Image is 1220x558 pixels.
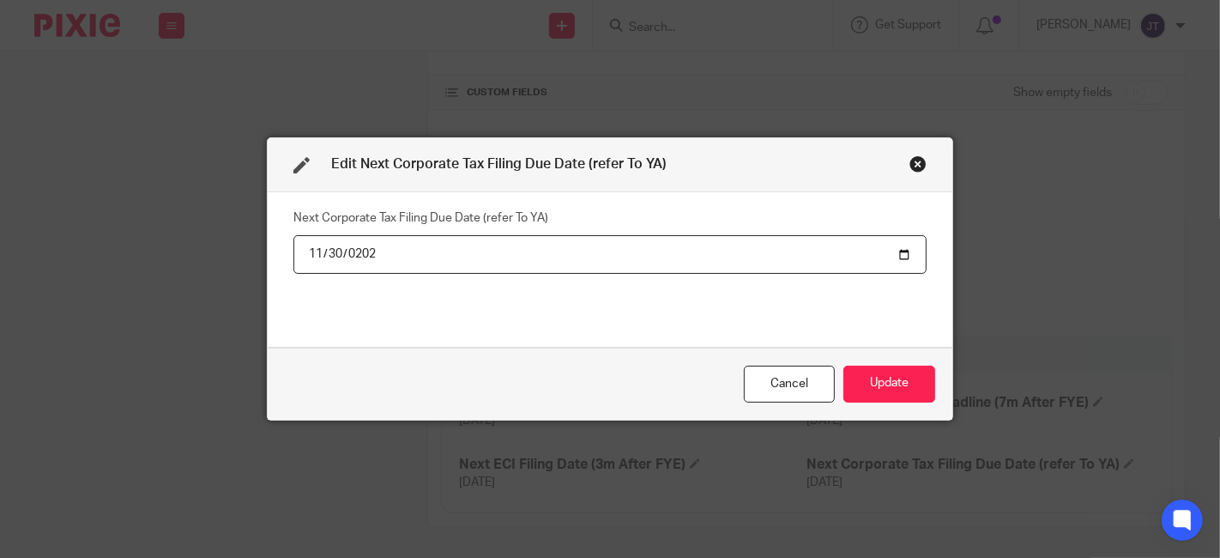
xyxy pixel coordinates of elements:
[331,157,667,171] span: Edit Next Corporate Tax Filing Due Date (refer To YA)
[909,155,927,173] div: Close this dialog window
[293,235,927,274] input: YYYY-MM-DD
[843,366,935,403] button: Update
[293,209,548,227] label: Next Corporate Tax Filing Due Date (refer To YA)
[744,366,835,403] div: Close this dialog window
